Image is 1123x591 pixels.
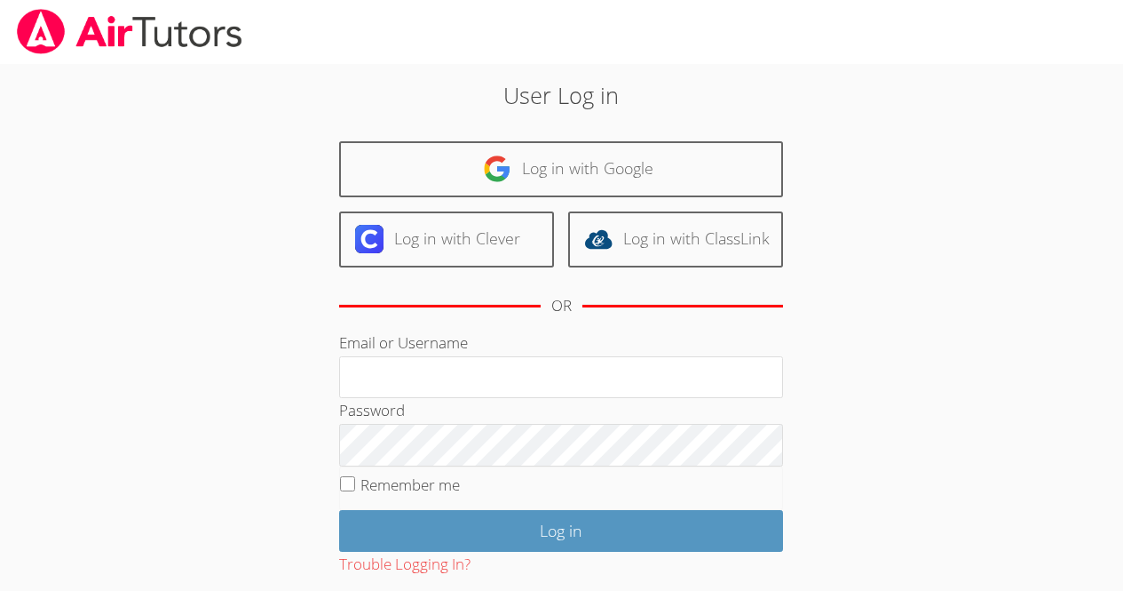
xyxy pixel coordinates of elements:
label: Remember me [360,475,460,495]
img: google-logo-50288ca7cdecda66e5e0955fdab243c47b7ad437acaf1139b6f446037453330a.svg [483,155,511,183]
button: Trouble Logging In? [339,552,471,578]
a: Log in with Google [339,141,783,197]
h2: User Log in [258,78,865,112]
div: OR [551,293,572,319]
img: clever-logo-6eab21bc6e7a338710f1a6ff85c0baf02591cd810cc4098c63d3a4b26e2feb20.svg [355,225,384,253]
label: Password [339,400,405,420]
input: Log in [339,510,783,552]
label: Email or Username [339,332,468,353]
a: Log in with Clever [339,212,554,268]
img: airtutors_banner-c4298cdbf04f3fff15de1276eac7730deb9818008684d7c2e4769d2f7ddbe033.png [15,9,244,54]
img: classlink-logo-d6bb404cc1216ec64c9a2012d9dc4662098be43eaf13dc465df04b49fa7ab582.svg [584,225,613,253]
a: Log in with ClassLink [568,212,783,268]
